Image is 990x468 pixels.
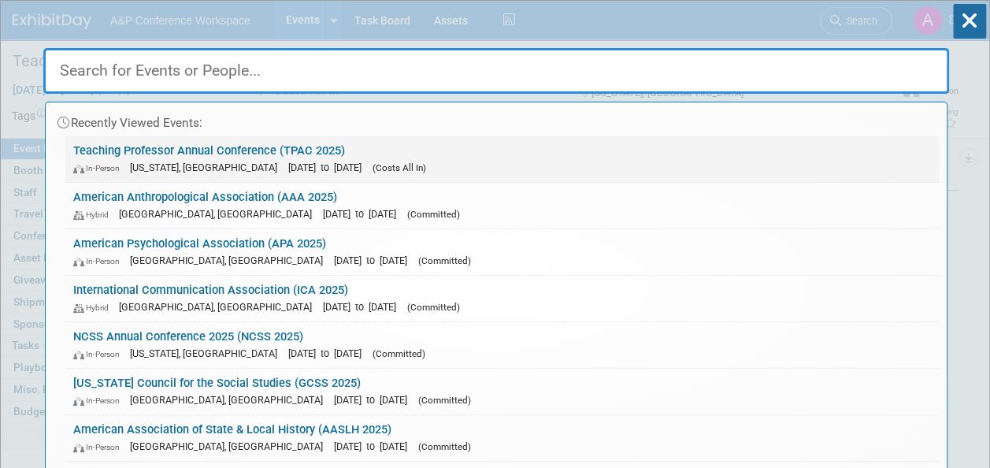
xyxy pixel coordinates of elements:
[323,208,404,220] span: [DATE] to [DATE]
[288,162,369,173] span: [DATE] to [DATE]
[334,394,415,406] span: [DATE] to [DATE]
[334,440,415,452] span: [DATE] to [DATE]
[73,442,127,452] span: In-Person
[418,441,471,452] span: (Committed)
[65,415,939,461] a: American Association of State & Local History (AASLH 2025) In-Person [GEOGRAPHIC_DATA], [GEOGRAPH...
[73,349,127,359] span: In-Person
[130,254,331,266] span: [GEOGRAPHIC_DATA], [GEOGRAPHIC_DATA]
[73,210,116,220] span: Hybrid
[373,162,426,173] span: (Costs All In)
[119,301,320,313] span: [GEOGRAPHIC_DATA], [GEOGRAPHIC_DATA]
[130,440,331,452] span: [GEOGRAPHIC_DATA], [GEOGRAPHIC_DATA]
[373,348,425,359] span: (Committed)
[65,276,939,321] a: International Communication Association (ICA 2025) Hybrid [GEOGRAPHIC_DATA], [GEOGRAPHIC_DATA] [D...
[73,303,116,313] span: Hybrid
[418,395,471,406] span: (Committed)
[73,163,127,173] span: In-Person
[73,396,127,406] span: In-Person
[65,322,939,368] a: NCSS Annual Conference 2025 (NCSS 2025) In-Person [US_STATE], [GEOGRAPHIC_DATA] [DATE] to [DATE] ...
[130,394,331,406] span: [GEOGRAPHIC_DATA], [GEOGRAPHIC_DATA]
[418,255,471,266] span: (Committed)
[73,256,127,266] span: In-Person
[334,254,415,266] span: [DATE] to [DATE]
[288,347,369,359] span: [DATE] to [DATE]
[43,48,949,94] input: Search for Events or People...
[65,183,939,228] a: American Anthropological Association (AAA 2025) Hybrid [GEOGRAPHIC_DATA], [GEOGRAPHIC_DATA] [DATE...
[65,136,939,182] a: Teaching Professor Annual Conference (TPAC 2025) In-Person [US_STATE], [GEOGRAPHIC_DATA] [DATE] t...
[119,208,320,220] span: [GEOGRAPHIC_DATA], [GEOGRAPHIC_DATA]
[54,102,939,136] div: Recently Viewed Events:
[130,162,285,173] span: [US_STATE], [GEOGRAPHIC_DATA]
[65,369,939,414] a: [US_STATE] Council for the Social Studies (GCSS 2025) In-Person [GEOGRAPHIC_DATA], [GEOGRAPHIC_DA...
[323,301,404,313] span: [DATE] to [DATE]
[65,229,939,275] a: American Psychological Association (APA 2025) In-Person [GEOGRAPHIC_DATA], [GEOGRAPHIC_DATA] [DAT...
[407,209,460,220] span: (Committed)
[130,347,285,359] span: [US_STATE], [GEOGRAPHIC_DATA]
[407,302,460,313] span: (Committed)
